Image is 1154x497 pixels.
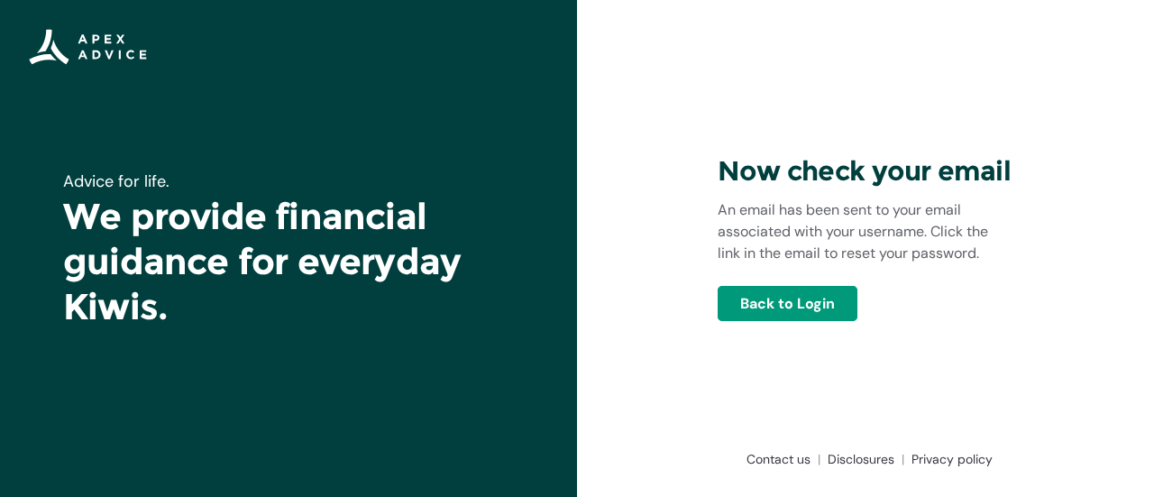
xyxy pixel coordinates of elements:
a: Back to Login [718,286,857,321]
a: Privacy policy [904,450,993,468]
h3: Now check your email [718,154,1013,189]
a: Disclosures [820,450,904,468]
span: Advice for life. [63,170,169,192]
img: Apex Advice Group [29,29,147,65]
a: Contact us [739,450,820,468]
h1: We provide financial guidance for everyday Kiwis. [63,194,514,329]
p: An email has been sent to your email associated with your username. Click the link in the email t... [718,199,1013,264]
